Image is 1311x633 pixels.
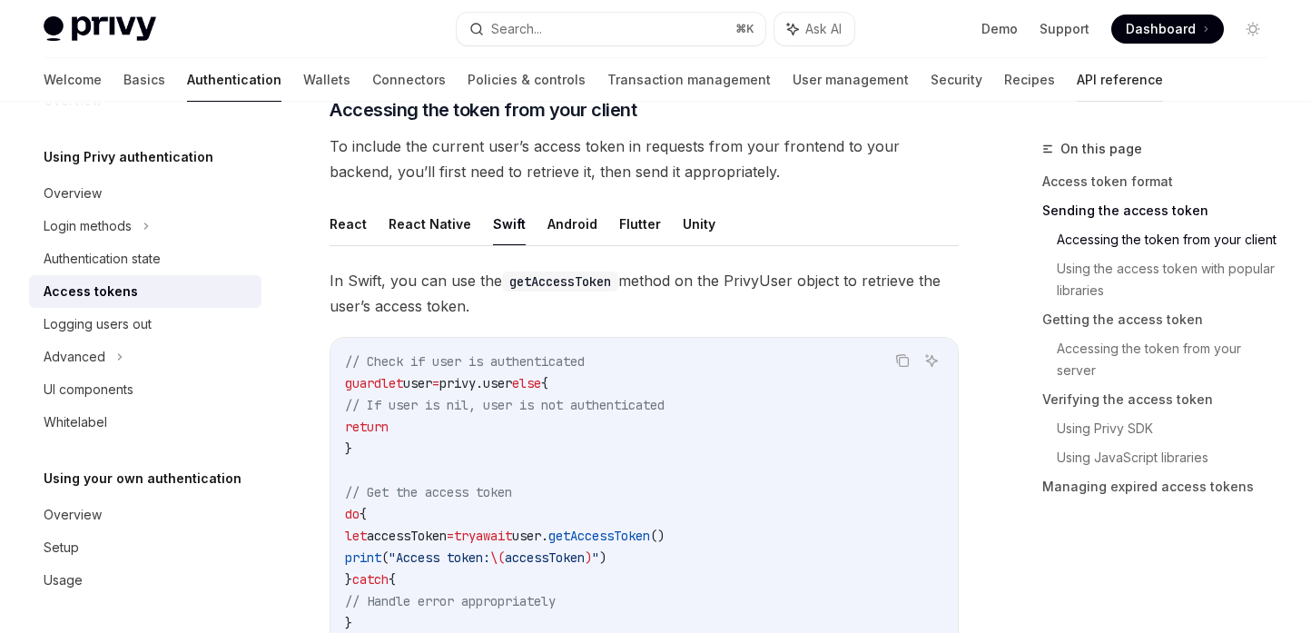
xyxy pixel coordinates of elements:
[1077,58,1163,102] a: API reference
[1042,472,1282,501] a: Managing expired access tokens
[619,203,661,245] button: Flutter
[981,20,1018,38] a: Demo
[931,58,982,102] a: Security
[457,13,766,45] button: Search...⌘K
[367,528,447,544] span: accessToken
[491,18,542,40] div: Search...
[1042,196,1282,225] a: Sending the access token
[29,177,261,210] a: Overview
[447,528,454,544] span: =
[29,499,261,531] a: Overview
[389,203,471,245] button: React Native
[1126,20,1196,38] span: Dashboard
[505,549,585,566] span: accessToken
[44,468,241,490] h5: Using your own authentication
[439,375,512,391] span: privy.user
[123,58,165,102] a: Basics
[44,379,133,401] div: UI components
[29,308,261,341] a: Logging users out
[493,203,526,245] button: Swift
[403,375,432,391] span: user
[548,528,650,544] span: getAccessToken
[345,571,352,588] span: }
[44,281,138,302] div: Access tokens
[352,571,389,588] span: catch
[920,349,943,372] button: Ask AI
[389,571,396,588] span: {
[345,484,512,500] span: // Get the access token
[330,268,959,319] span: In Swift, you can use the method on the PrivyUser object to retrieve the user’s access token.
[805,20,842,38] span: Ask AI
[44,183,102,204] div: Overview
[585,549,592,566] span: )
[502,272,618,292] code: getAccessToken
[1004,58,1055,102] a: Recipes
[44,569,83,591] div: Usage
[1111,15,1224,44] a: Dashboard
[541,375,548,391] span: {
[1040,20,1089,38] a: Support
[44,146,213,168] h5: Using Privy authentication
[512,375,541,391] span: else
[774,13,854,45] button: Ask AI
[1057,334,1282,385] a: Accessing the token from your server
[44,411,107,433] div: Whitelabel
[683,203,715,245] button: Unity
[44,346,105,368] div: Advanced
[29,242,261,275] a: Authentication state
[547,203,597,245] button: Android
[1060,138,1142,160] span: On this page
[29,406,261,439] a: Whitelabel
[490,549,505,566] span: \(
[44,16,156,42] img: light logo
[389,549,490,566] span: "Access token:
[44,58,102,102] a: Welcome
[607,58,771,102] a: Transaction management
[330,97,636,123] span: Accessing the token from your client
[345,549,381,566] span: print
[512,528,548,544] span: user.
[1042,385,1282,414] a: Verifying the access token
[592,549,599,566] span: "
[44,504,102,526] div: Overview
[345,615,352,631] span: }
[330,134,959,184] span: To include the current user’s access token in requests from your frontend to your backend, you’ll...
[599,549,606,566] span: )
[44,248,161,270] div: Authentication state
[303,58,350,102] a: Wallets
[1042,167,1282,196] a: Access token format
[1057,254,1282,305] a: Using the access token with popular libraries
[345,353,585,370] span: // Check if user is authenticated
[381,375,403,391] span: let
[793,58,909,102] a: User management
[345,375,381,391] span: guard
[345,506,360,522] span: do
[381,549,389,566] span: (
[330,203,367,245] button: React
[29,564,261,597] a: Usage
[468,58,586,102] a: Policies & controls
[1042,305,1282,334] a: Getting the access token
[345,528,367,544] span: let
[29,373,261,406] a: UI components
[1057,414,1282,443] a: Using Privy SDK
[360,506,367,522] span: {
[372,58,446,102] a: Connectors
[1057,225,1282,254] a: Accessing the token from your client
[476,528,512,544] span: await
[891,349,914,372] button: Copy the contents from the code block
[44,215,132,237] div: Login methods
[432,375,439,391] span: =
[345,593,556,609] span: // Handle error appropriately
[1238,15,1267,44] button: Toggle dark mode
[1057,443,1282,472] a: Using JavaScript libraries
[345,419,389,435] span: return
[650,528,665,544] span: ()
[735,22,754,36] span: ⌘ K
[187,58,281,102] a: Authentication
[44,537,79,559] div: Setup
[29,531,261,564] a: Setup
[345,397,665,413] span: // If user is nil, user is not authenticated
[44,313,152,335] div: Logging users out
[454,528,476,544] span: try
